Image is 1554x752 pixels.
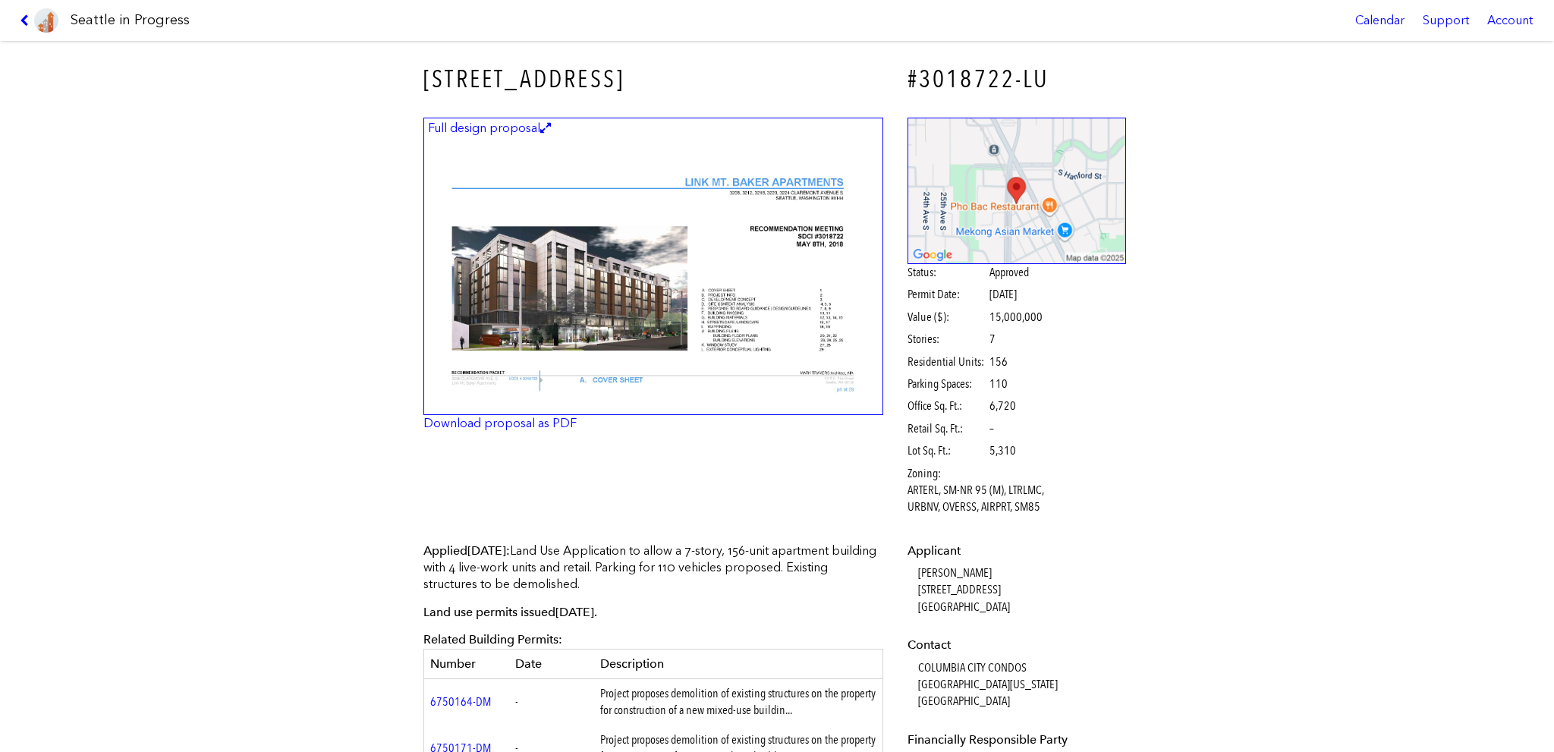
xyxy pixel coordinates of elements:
[509,679,594,725] td: -
[989,420,994,437] span: –
[908,264,987,281] span: Status:
[423,632,562,647] span: Related Building Permits:
[989,442,1016,459] span: 5,310
[908,331,987,348] span: Stories:
[555,605,594,619] span: [DATE]
[594,679,883,725] td: Project proposes demolition of existing structures on the property for construction of a new mixe...
[423,543,510,558] span: Applied :
[908,309,987,326] span: Value ($):
[509,649,594,678] th: Date
[989,331,996,348] span: 7
[918,565,1127,615] dd: [PERSON_NAME] [STREET_ADDRESS] [GEOGRAPHIC_DATA]
[908,62,1127,96] h4: #3018722-LU
[908,465,987,482] span: Zoning:
[71,11,190,30] h1: Seattle in Progress
[908,442,987,459] span: Lot Sq. Ft.:
[423,118,883,416] img: 1.jpg
[989,354,1008,370] span: 156
[423,416,577,430] a: Download proposal as PDF
[908,286,987,303] span: Permit Date:
[908,420,987,437] span: Retail Sq. Ft.:
[423,62,883,96] h3: [STREET_ADDRESS]
[423,543,883,593] p: Land Use Application to allow a 7-story, 156-unit apartment building with 4 live-work units and r...
[423,118,883,416] a: Full design proposal
[908,637,1127,653] dt: Contact
[430,694,491,709] a: 6750164-DM
[426,120,553,137] figcaption: Full design proposal
[989,376,1008,392] span: 110
[908,543,1127,559] dt: Applicant
[918,659,1127,710] dd: COLUMBIA CITY CONDOS [GEOGRAPHIC_DATA][US_STATE] [GEOGRAPHIC_DATA]
[467,543,506,558] span: [DATE]
[423,604,883,621] p: Land use permits issued .
[989,264,1029,281] span: Approved
[908,398,987,414] span: Office Sq. Ft.:
[594,649,883,678] th: Description
[908,376,987,392] span: Parking Spaces:
[908,482,1066,516] span: ARTERL, SM-NR 95 (M), LTRLMC, URBNV, OVERSS, AIRPRT, SM85
[424,649,509,678] th: Number
[989,398,1016,414] span: 6,720
[908,732,1127,748] dt: Financially Responsible Party
[989,287,1017,301] span: [DATE]
[908,118,1127,264] img: staticmap
[908,354,987,370] span: Residential Units:
[34,8,58,33] img: favicon-96x96.png
[989,309,1043,326] span: 15,000,000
